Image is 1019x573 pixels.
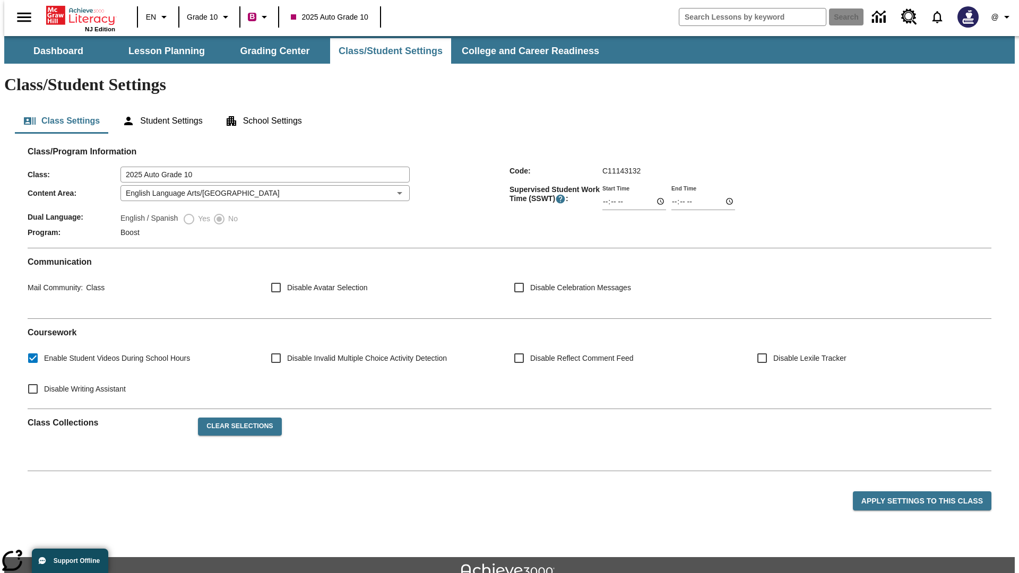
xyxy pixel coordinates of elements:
label: Start Time [602,184,629,192]
span: Enable Student Videos During School Hours [44,353,190,364]
span: Program : [28,228,120,237]
a: Home [46,5,115,26]
span: @ [991,12,998,23]
span: Disable Celebration Messages [530,282,631,293]
button: Class/Student Settings [330,38,451,64]
span: Content Area : [28,189,120,197]
div: English Language Arts/[GEOGRAPHIC_DATA] [120,185,410,201]
span: Yes [195,213,210,224]
input: Class [120,167,410,183]
div: Communication [28,257,991,310]
button: Dashboard [5,38,111,64]
span: No [226,213,238,224]
button: Profile/Settings [985,7,1019,27]
span: Support Offline [54,557,100,565]
span: B [249,10,255,23]
h2: Class/Program Information [28,146,991,157]
button: College and Career Readiness [453,38,608,64]
div: Class Collections [28,409,991,462]
span: Disable Avatar Selection [287,282,368,293]
label: End Time [671,184,696,192]
span: 2025 Auto Grade 10 [291,12,368,23]
span: EN [146,12,156,23]
span: Grade 10 [187,12,218,23]
button: Clear Selections [198,418,281,436]
button: Supervised Student Work Time is the timeframe when students can take LevelSet and when lessons ar... [555,194,566,204]
a: Data Center [866,3,895,32]
span: Dual Language : [28,213,120,221]
button: Class Settings [15,108,108,134]
button: Student Settings [114,108,211,134]
div: SubNavbar [4,38,609,64]
button: Apply Settings to this Class [853,491,991,511]
button: Select a new avatar [951,3,985,31]
button: Lesson Planning [114,38,220,64]
span: C11143132 [602,167,641,175]
button: School Settings [217,108,310,134]
a: Resource Center, Will open in new tab [895,3,923,31]
div: SubNavbar [4,36,1015,64]
span: NJ Edition [85,26,115,32]
button: Support Offline [32,549,108,573]
h1: Class/Student Settings [4,75,1015,94]
button: Open side menu [8,2,40,33]
span: Boost [120,228,140,237]
span: Disable Reflect Comment Feed [530,353,634,364]
h2: Communication [28,257,991,267]
button: Boost Class color is violet red. Change class color [244,7,275,27]
div: Class/Student Settings [15,108,1004,134]
input: search field [679,8,826,25]
div: Home [46,4,115,32]
button: Grade: Grade 10, Select a grade [183,7,236,27]
h2: Course work [28,327,991,337]
span: Disable Invalid Multiple Choice Activity Detection [287,353,447,364]
div: Coursework [28,327,991,400]
img: Avatar [957,6,979,28]
span: Class : [28,170,120,179]
span: Disable Writing Assistant [44,384,126,395]
span: Code : [509,167,602,175]
button: Grading Center [222,38,328,64]
h2: Class Collections [28,418,189,428]
div: Class/Program Information [28,157,991,239]
span: Mail Community : [28,283,83,292]
span: Supervised Student Work Time (SSWT) : [509,185,602,204]
button: Language: EN, Select a language [141,7,175,27]
label: English / Spanish [120,213,178,225]
span: Disable Lexile Tracker [773,353,847,364]
a: Notifications [923,3,951,31]
span: Class [83,283,105,292]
